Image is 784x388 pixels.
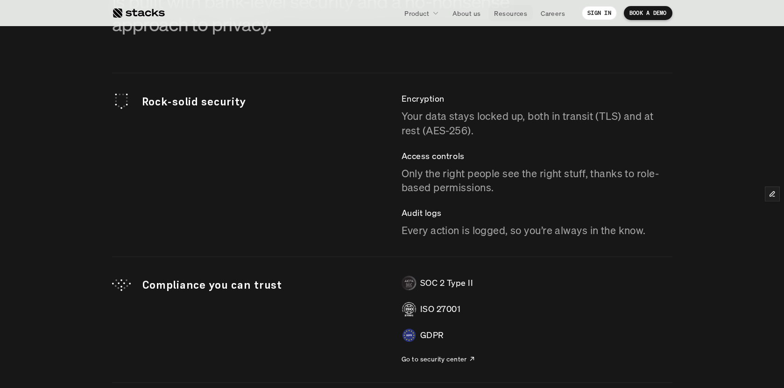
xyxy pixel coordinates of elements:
[765,187,779,201] button: Edit Framer Content
[582,6,617,20] a: SIGN IN
[420,302,461,316] p: ISO 27001
[402,354,475,364] a: Go to security center
[541,8,565,18] p: Careers
[402,223,672,238] p: Every action is logged, so you’re always in the know.
[447,5,486,21] a: About us
[629,10,667,16] p: BOOK A DEMO
[142,277,383,293] p: Compliance you can trust
[402,92,672,105] p: Encryption
[420,328,444,342] p: GDPR
[488,5,533,21] a: Resources
[494,8,527,18] p: Resources
[420,276,473,290] p: SOC 2 Type II
[452,8,480,18] p: About us
[402,206,672,220] p: Audit logs
[404,8,429,18] p: Product
[402,166,672,195] p: Only the right people see the right stuff, thanks to role-based permissions.
[402,149,672,163] p: Access controls
[535,5,571,21] a: Careers
[587,10,611,16] p: SIGN IN
[402,354,467,364] p: Go to security center
[624,6,672,20] a: BOOK A DEMO
[402,109,672,138] p: Your data stays locked up, both in transit (TLS) and at rest (AES-256).
[142,94,383,110] p: Rock-solid security
[110,216,151,222] a: Privacy Policy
